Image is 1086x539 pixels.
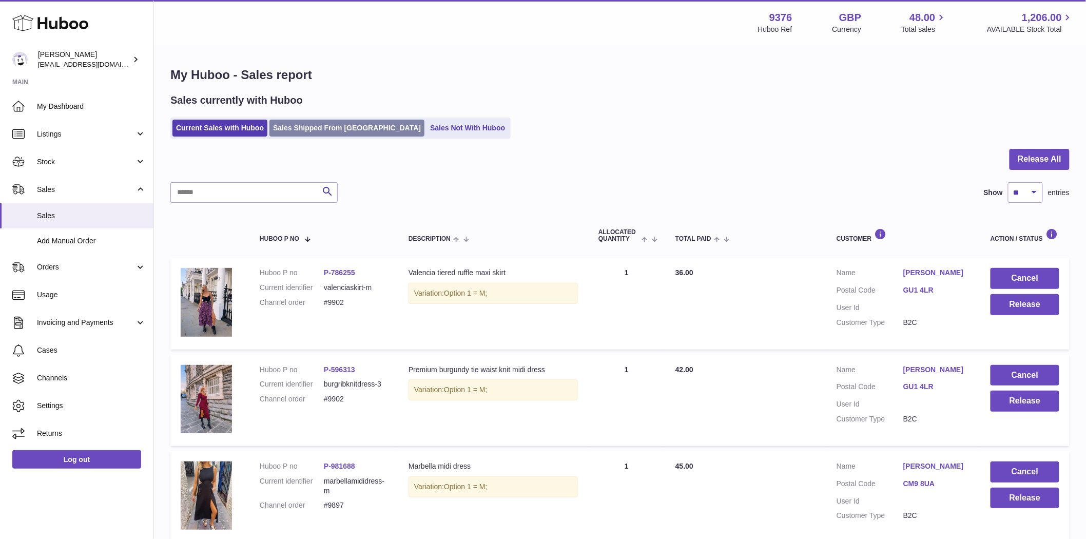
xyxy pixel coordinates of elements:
[37,429,146,438] span: Returns
[409,365,578,375] div: Premium burgundy tie waist knit midi dress
[260,476,324,496] dt: Current identifier
[901,25,947,34] span: Total sales
[837,479,903,491] dt: Postal Code
[324,268,355,277] a: P-786255
[324,298,388,307] dd: #9902
[758,25,792,34] div: Huboo Ref
[903,511,970,521] dd: B2C
[837,268,903,280] dt: Name
[444,289,487,297] span: Option 1 = M;
[170,93,303,107] h2: Sales currently with Huboo
[409,379,578,400] div: Variation:
[38,50,130,69] div: [PERSON_NAME]
[37,211,146,221] span: Sales
[837,461,903,474] dt: Name
[409,283,578,304] div: Variation:
[181,461,232,530] img: 93761721047588.jpg
[837,511,903,521] dt: Customer Type
[984,188,1003,198] label: Show
[901,11,947,34] a: 48.00 Total sales
[903,318,970,328] dd: B2C
[324,394,388,404] dd: #9902
[260,298,324,307] dt: Channel order
[12,450,141,469] a: Log out
[588,355,665,446] td: 1
[1022,11,1062,25] span: 1,206.00
[269,120,424,137] a: Sales Shipped From [GEOGRAPHIC_DATA]
[991,461,1059,483] button: Cancel
[409,476,578,497] div: Variation:
[324,365,355,374] a: P-596313
[837,414,903,424] dt: Customer Type
[181,365,232,433] img: 1EB1CDE7-0207-4404-80FE-716053CC94FE.jpg
[172,120,267,137] a: Current Sales with Huboo
[909,11,935,25] span: 48.00
[260,500,324,510] dt: Channel order
[837,365,903,377] dt: Name
[260,236,299,242] span: Huboo P no
[37,345,146,355] span: Cases
[170,67,1070,83] h1: My Huboo - Sales report
[37,157,135,167] span: Stock
[260,283,324,293] dt: Current identifier
[588,258,665,349] td: 1
[987,11,1074,34] a: 1,206.00 AVAILABLE Stock Total
[987,25,1074,34] span: AVAILABLE Stock Total
[598,229,639,242] span: ALLOCATED Quantity
[409,236,451,242] span: Description
[409,461,578,471] div: Marbella midi dress
[991,488,1059,509] button: Release
[260,268,324,278] dt: Huboo P no
[675,462,693,470] span: 45.00
[837,496,903,506] dt: User Id
[837,382,903,394] dt: Postal Code
[260,365,324,375] dt: Huboo P no
[38,60,151,68] span: [EMAIL_ADDRESS][DOMAIN_NAME]
[991,268,1059,289] button: Cancel
[675,236,711,242] span: Total paid
[675,268,693,277] span: 36.00
[260,461,324,471] dt: Huboo P no
[444,386,487,394] span: Option 1 = M;
[903,461,970,471] a: [PERSON_NAME]
[903,414,970,424] dd: B2C
[837,228,970,242] div: Customer
[903,365,970,375] a: [PERSON_NAME]
[324,476,388,496] dd: marbellamididress-m
[837,303,903,313] dt: User Id
[1048,188,1070,198] span: entries
[37,401,146,411] span: Settings
[991,294,1059,315] button: Release
[37,290,146,300] span: Usage
[324,462,355,470] a: P-981688
[324,283,388,293] dd: valenciaskirt-m
[324,379,388,389] dd: burgribknitdress-3
[444,483,487,491] span: Option 1 = M;
[837,399,903,409] dt: User Id
[37,185,135,195] span: Sales
[37,236,146,246] span: Add Manual Order
[903,382,970,392] a: GU1 4LR
[839,11,861,25] strong: GBP
[37,262,135,272] span: Orders
[181,268,232,336] img: 7D4842D1-13B3-4F3F-8210-514321BE9D5D.jpg
[832,25,862,34] div: Currency
[903,285,970,295] a: GU1 4LR
[991,391,1059,412] button: Release
[37,102,146,111] span: My Dashboard
[675,365,693,374] span: 42.00
[409,268,578,278] div: Valencia tiered ruffle maxi skirt
[426,120,509,137] a: Sales Not With Huboo
[1010,149,1070,170] button: Release All
[37,318,135,328] span: Invoicing and Payments
[37,129,135,139] span: Listings
[324,500,388,510] dd: #9897
[991,365,1059,386] button: Cancel
[260,379,324,389] dt: Current identifier
[260,394,324,404] dt: Channel order
[837,318,903,328] dt: Customer Type
[903,268,970,278] a: [PERSON_NAME]
[903,479,970,489] a: CM9 8UA
[837,285,903,298] dt: Postal Code
[991,228,1059,242] div: Action / Status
